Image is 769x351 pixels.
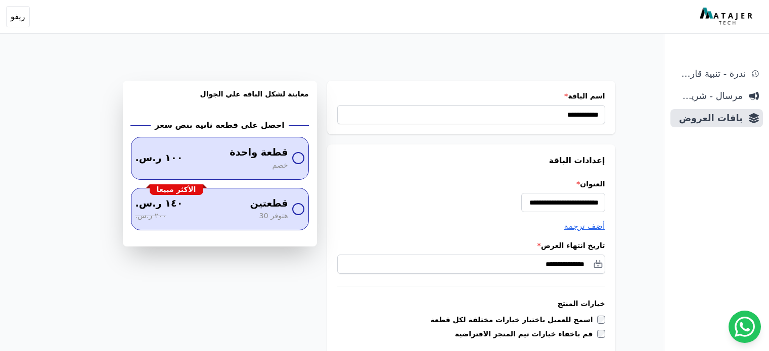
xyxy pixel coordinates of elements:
label: تاريخ انتهاء العرض [337,240,605,250]
span: ندرة - تنبية قارب علي النفاذ [674,67,746,81]
span: مرسال - شريط دعاية [674,89,743,103]
div: الأكثر مبيعا [150,184,203,195]
span: خصم [273,160,288,171]
label: العنوان [337,179,605,189]
span: ريفو [11,11,25,23]
h2: احصل على قطعه ثانيه بنص سعر [155,119,285,131]
img: MatajerTech Logo [700,8,755,26]
label: اسمح للعميل باختيار خيارات مختلفة لكل قطعة [431,315,597,325]
span: قطعة واحدة [230,145,288,160]
button: أضف ترجمة [564,220,605,232]
h3: معاينة لشكل الباقه علي الجوال [131,89,309,111]
button: ريفو [6,6,30,27]
label: قم باخفاء خيارات ثيم المتجر الافتراضية [455,329,597,339]
span: ٢٠٠ ر.س. [135,211,166,222]
h3: خيارات المنتج [337,298,605,309]
span: ١٠٠ ر.س. [135,151,183,166]
span: باقات العروض [674,111,743,125]
span: أضف ترجمة [564,221,605,231]
h3: إعدادات الباقة [337,155,605,167]
label: اسم الباقة [337,91,605,101]
span: هتوفر 30 [259,211,288,222]
span: قطعتين [250,196,288,211]
span: ١٤٠ ر.س. [135,196,183,211]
